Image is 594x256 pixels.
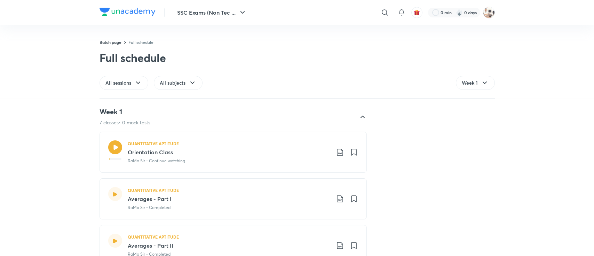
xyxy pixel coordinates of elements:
[100,8,156,18] a: Company Logo
[128,234,179,240] h5: QUANTITATIVE APTITUDE
[128,241,330,250] h3: Averages - Part II
[100,39,121,45] a: Batch page
[128,39,153,45] a: Full schedule
[128,140,179,147] h5: QUANTITATIVE APTITUDE
[456,9,463,16] img: streak
[173,6,251,20] button: SSC Exams (Non Tec ...
[100,119,150,126] p: 7 classes • 0 mock tests
[462,79,478,86] span: Week 1
[100,107,150,116] h4: Week 1
[94,107,367,126] div: Week 17 classes• 0 mock tests
[105,79,131,86] span: All sessions
[160,79,185,86] span: All subjects
[100,51,166,65] div: Full schedule
[128,195,330,203] h3: Averages - Part I
[411,7,422,18] button: avatar
[128,148,330,156] h3: Orientation Class
[128,187,179,193] h5: QUANTITATIVE APTITUDE
[100,8,156,16] img: Company Logo
[414,9,420,16] img: avatar
[100,178,367,219] a: QUANTITATIVE APTITUDEAverages - Part IRaMo Sir • Completed
[128,158,185,164] p: RaMo Sir • Continue watching
[483,7,495,18] img: Pragya Singh
[100,132,367,173] a: QUANTITATIVE APTITUDEOrientation ClassRaMo Sir • Continue watching
[128,204,171,211] p: RaMo Sir • Completed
